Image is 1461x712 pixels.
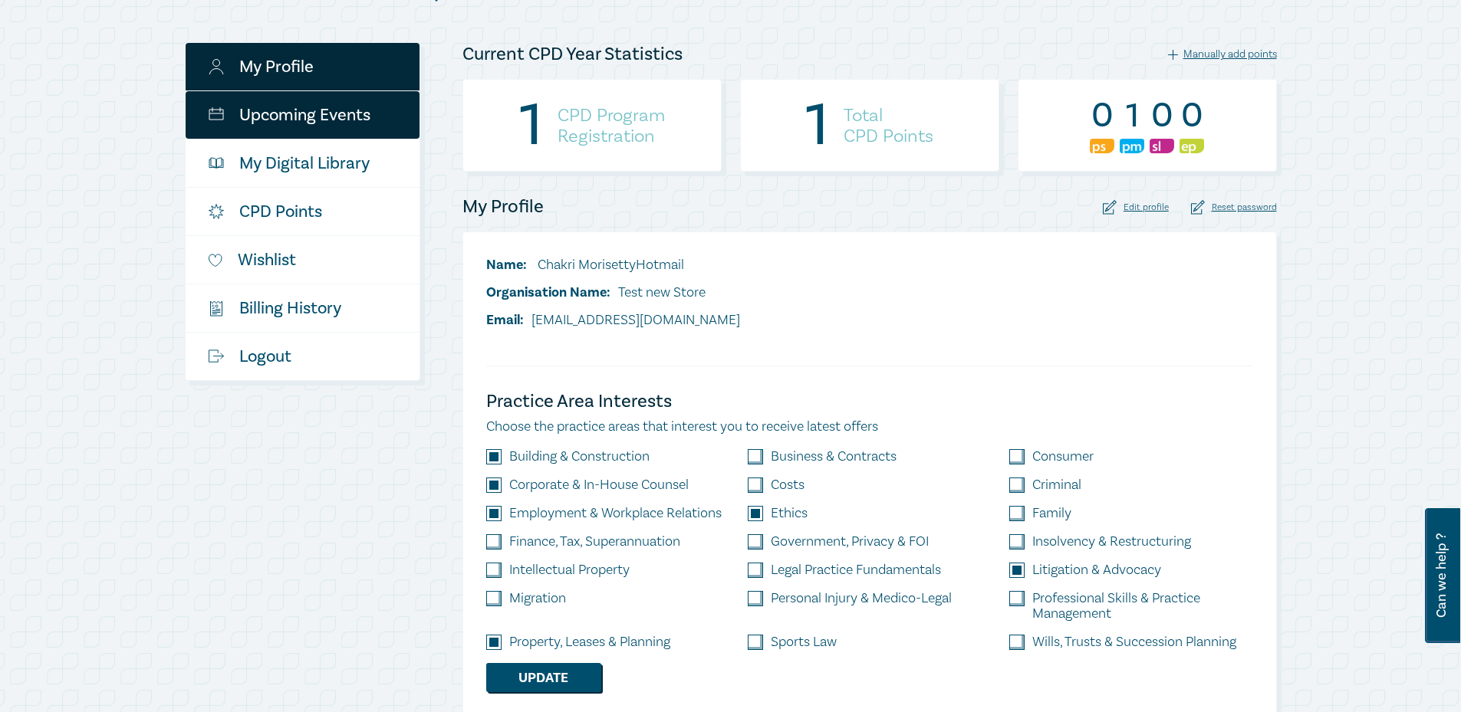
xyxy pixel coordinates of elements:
[1032,635,1236,650] label: Wills, Trusts & Succession Planning
[486,283,740,303] li: Test new Store
[771,591,952,606] label: Personal Injury & Medico-Legal
[1090,96,1114,136] div: 0
[771,506,808,521] label: Ethics
[771,477,805,493] label: Costs
[486,311,524,329] span: Email:
[486,284,610,301] span: Organisation Name:
[462,195,544,219] h4: My Profile
[212,304,215,310] tspan: $
[186,91,420,139] a: Upcoming Events
[462,42,683,67] h4: Current CPD Year Statistics
[1090,139,1114,153] img: Professional Skills
[186,333,420,380] a: Logout
[519,106,542,146] div: 1
[1032,477,1081,493] label: Criminal
[1032,591,1252,622] label: Professional Skills & Practice Management
[1434,517,1449,634] span: Can we help ?
[186,284,420,332] a: $Billing History
[1032,534,1191,550] label: Insolvency & Restructuring
[486,663,601,692] button: Update
[486,255,740,275] li: Chakri MorisettyHotmail
[509,635,670,650] label: Property, Leases & Planning
[805,106,828,146] div: 1
[1103,200,1169,215] div: Edit profile
[1120,139,1144,153] img: Practice Management & Business Skills
[558,105,665,146] h4: CPD Program Registration
[1120,96,1144,136] div: 1
[1150,139,1174,153] img: Substantive Law
[1180,139,1204,153] img: Ethics & Professional Responsibility
[771,635,837,650] label: Sports Law
[1032,449,1094,464] label: Consumer
[509,591,566,606] label: Migration
[509,477,689,493] label: Corporate & In-House Counsel
[509,534,680,550] label: Finance, Tax, Superannuation
[1032,506,1071,521] label: Family
[186,43,420,90] a: My Profile
[486,389,1253,414] h4: Practice Area Interests
[186,188,420,235] a: CPD Points
[486,417,1253,437] p: Choose the practice areas that interest you to receive latest offers
[1168,48,1277,61] div: Manually add points
[844,105,933,146] h4: Total CPD Points
[771,449,897,464] label: Business & Contracts
[771,563,941,578] label: Legal Practice Fundamentals
[509,449,650,464] label: Building & Construction
[186,139,420,187] a: My Digital Library
[509,506,722,521] label: Employment & Workplace Relations
[486,310,740,330] li: [EMAIL_ADDRESS][DOMAIN_NAME]
[486,256,527,274] span: Name:
[1180,96,1204,136] div: 0
[1150,96,1174,136] div: 0
[771,534,929,550] label: Government, Privacy & FOI
[1032,563,1161,578] label: Litigation & Advocacy
[186,236,420,284] a: Wishlist
[1191,200,1277,215] div: Reset password
[509,563,630,578] label: Intellectual Property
